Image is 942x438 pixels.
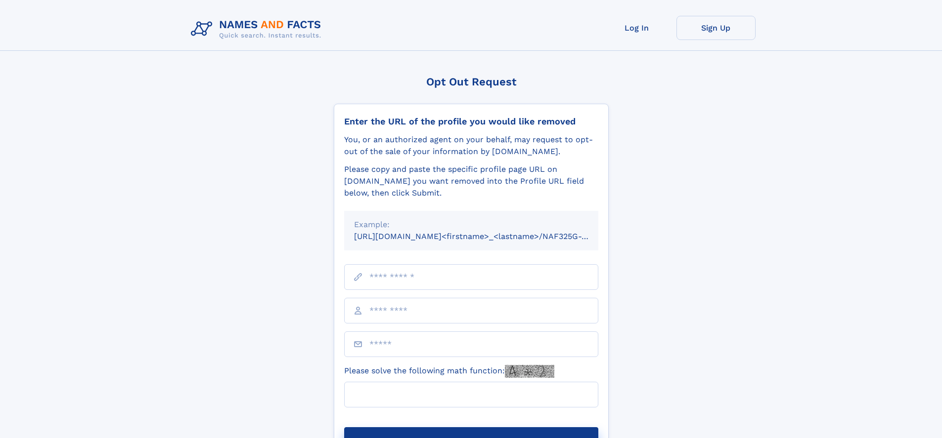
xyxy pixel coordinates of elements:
[344,116,598,127] div: Enter the URL of the profile you would like removed
[354,219,588,231] div: Example:
[344,134,598,158] div: You, or an authorized agent on your behalf, may request to opt-out of the sale of your informatio...
[344,163,598,199] div: Please copy and paste the specific profile page URL on [DOMAIN_NAME] you want removed into the Pr...
[344,365,554,378] label: Please solve the following math function:
[187,16,329,42] img: Logo Names and Facts
[354,232,617,241] small: [URL][DOMAIN_NAME]<firstname>_<lastname>/NAF325G-xxxxxxxx
[676,16,756,40] a: Sign Up
[334,76,609,88] div: Opt Out Request
[597,16,676,40] a: Log In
